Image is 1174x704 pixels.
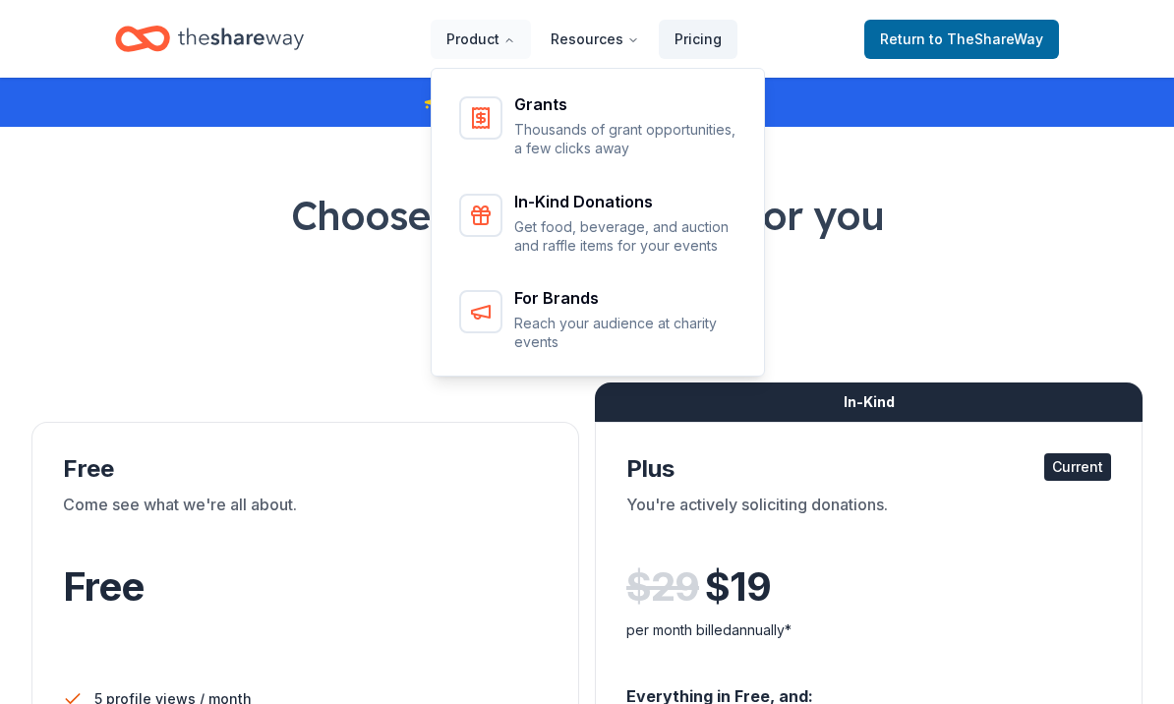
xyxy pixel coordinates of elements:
[659,20,737,59] a: Pricing
[880,28,1043,51] span: Return
[31,188,1143,243] h1: Choose the perfect plan for you
[514,290,738,306] div: For Brands
[63,493,548,548] div: Come see what we're all about.
[63,453,548,485] div: Free
[432,69,766,380] div: Product
[431,20,531,59] button: Product
[447,278,750,364] a: For BrandsReach your audience at charity events
[929,30,1043,47] span: to TheShareWay
[1044,453,1111,481] div: Current
[447,85,750,170] a: GrantsThousands of grant opportunities, a few clicks away
[63,562,144,611] span: Free
[431,16,737,62] nav: Main
[514,96,738,112] div: Grants
[514,194,738,209] div: In-Kind Donations
[447,182,750,267] a: In-Kind DonationsGet food, beverage, and auction and raffle items for your events
[595,382,1143,422] div: In-Kind
[514,217,738,256] p: Get food, beverage, and auction and raffle items for your events
[864,20,1059,59] a: Returnto TheShareWay
[514,120,738,158] p: Thousands of grant opportunities, a few clicks away
[115,16,304,62] a: Home
[626,453,1111,485] div: Plus
[705,559,771,615] span: $ 19
[514,314,738,352] p: Reach your audience at charity events
[535,20,655,59] button: Resources
[626,493,1111,548] div: You're actively soliciting donations.
[626,618,1111,642] div: per month billed annually*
